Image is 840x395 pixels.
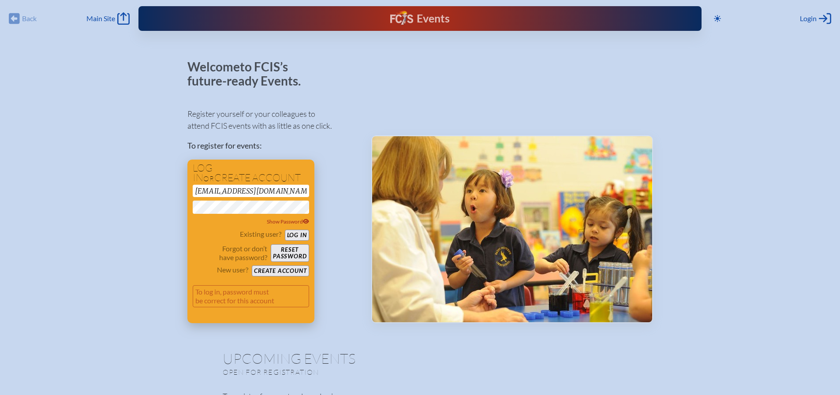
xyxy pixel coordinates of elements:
[252,265,309,276] button: Create account
[223,368,455,376] p: Open for registration
[86,12,130,25] a: Main Site
[187,60,311,88] p: Welcome to FCIS’s future-ready Events.
[240,230,281,238] p: Existing user?
[285,230,309,241] button: Log in
[372,136,652,322] img: Events
[86,14,115,23] span: Main Site
[271,244,309,262] button: Resetpassword
[293,11,546,26] div: FCIS Events — Future ready
[203,174,214,183] span: or
[193,185,309,197] input: Email
[187,140,357,152] p: To register for events:
[193,285,309,307] p: To log in, password must be correct for this account
[193,244,268,262] p: Forgot or don’t have password?
[223,351,618,365] h1: Upcoming Events
[193,163,309,183] h1: Log in create account
[267,218,309,225] span: Show Password
[187,108,357,132] p: Register yourself or your colleagues to attend FCIS events with as little as one click.
[800,14,817,23] span: Login
[217,265,248,274] p: New user?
